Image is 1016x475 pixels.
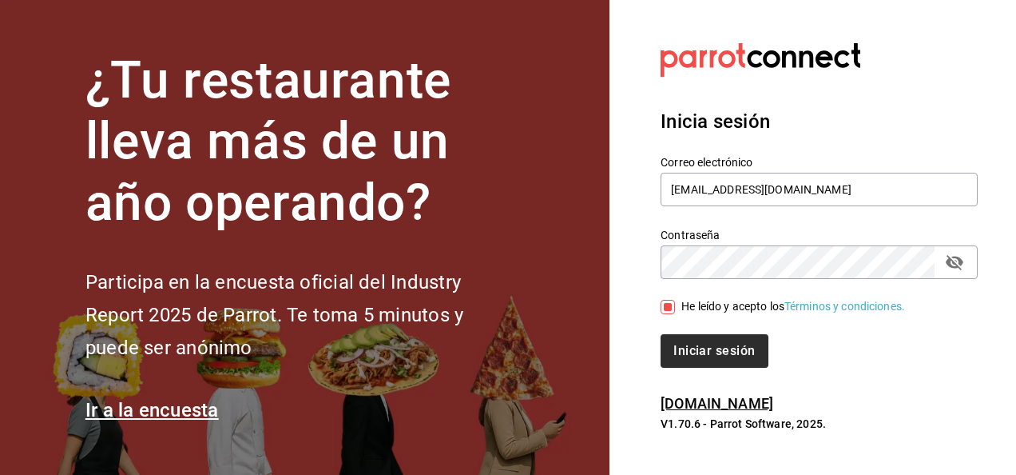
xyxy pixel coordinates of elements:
[85,266,517,364] h2: Participa en la encuesta oficial del Industry Report 2025 de Parrot. Te toma 5 minutos y puede se...
[661,229,978,240] label: Contraseña
[784,300,905,313] a: Términos y condiciones.
[661,107,978,136] h3: Inicia sesión
[661,416,978,432] p: V1.70.6 - Parrot Software, 2025.
[661,156,978,167] label: Correo electrónico
[661,334,768,368] button: Iniciar sesión
[85,399,219,421] a: Ir a la encuesta
[661,173,978,206] input: Ingresa tu correo electrónico
[681,298,905,315] div: He leído y acepto los
[661,395,773,412] a: [DOMAIN_NAME]
[941,249,968,276] button: passwordField
[85,50,517,234] h1: ¿Tu restaurante lleva más de un año operando?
